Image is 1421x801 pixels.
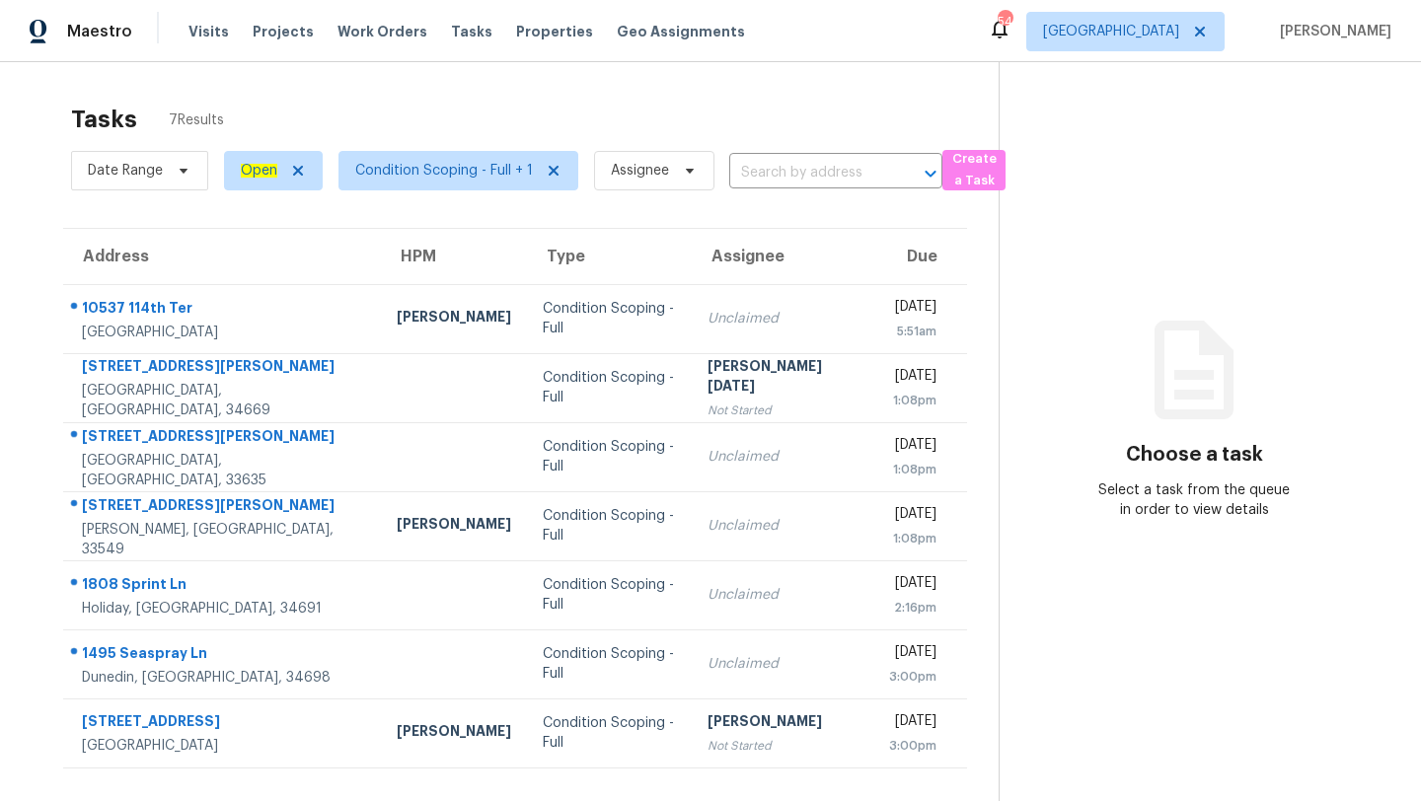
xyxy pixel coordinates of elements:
div: 3:00pm [889,667,936,687]
div: [DATE] [889,711,936,736]
div: 1:08pm [889,460,936,479]
div: [PERSON_NAME][DATE] [708,356,858,400]
div: Unclaimed [708,309,858,328]
input: Search by address [729,158,887,188]
span: 7 Results [169,110,224,130]
div: 1:08pm [889,529,936,548]
div: Condition Scoping - Full [543,575,675,615]
div: [PERSON_NAME] [397,514,511,539]
th: HPM [381,229,527,284]
span: Visits [188,22,229,41]
div: Condition Scoping - Full [543,368,675,407]
div: 5:51am [889,322,936,341]
span: Create a Task [952,148,996,193]
div: 2:16pm [889,598,936,618]
div: Not Started [708,736,858,756]
div: [PERSON_NAME], [GEOGRAPHIC_DATA], 33549 [82,520,365,559]
span: Assignee [611,161,669,181]
div: Condition Scoping - Full [543,506,675,546]
button: Create a Task [942,150,1006,190]
div: [STREET_ADDRESS][PERSON_NAME] [82,495,365,520]
div: [STREET_ADDRESS][PERSON_NAME] [82,356,365,381]
div: 10537 114th Ter [82,298,365,323]
div: [PERSON_NAME] [708,711,858,736]
span: Tasks [451,25,492,38]
div: Condition Scoping - Full [543,299,675,338]
th: Type [527,229,691,284]
span: Condition Scoping - Full + 1 [355,161,533,181]
th: Address [63,229,381,284]
div: Condition Scoping - Full [543,713,675,753]
div: [DATE] [889,435,936,460]
th: Due [873,229,967,284]
div: Unclaimed [708,654,858,674]
div: [GEOGRAPHIC_DATA] [82,323,365,342]
div: [STREET_ADDRESS] [82,711,365,736]
div: [STREET_ADDRESS][PERSON_NAME] [82,426,365,451]
div: [DATE] [889,366,936,391]
div: [GEOGRAPHIC_DATA] [82,736,365,756]
div: Select a task from the queue in order to view details [1097,480,1293,520]
div: [GEOGRAPHIC_DATA], [GEOGRAPHIC_DATA], 34669 [82,381,365,420]
div: 3:00pm [889,736,936,756]
span: [GEOGRAPHIC_DATA] [1043,22,1179,41]
div: [PERSON_NAME] [397,307,511,331]
div: Unclaimed [708,585,858,605]
div: Dunedin, [GEOGRAPHIC_DATA], 34698 [82,668,365,688]
div: 1:08pm [889,391,936,410]
div: 1495 Seaspray Ln [82,643,365,668]
div: 1808 Sprint Ln [82,574,365,599]
div: Condition Scoping - Full [543,437,675,476]
h3: Choose a task [1126,445,1263,465]
div: Holiday, [GEOGRAPHIC_DATA], 34691 [82,599,365,619]
div: Condition Scoping - Full [543,644,675,684]
span: Work Orders [337,22,427,41]
div: [PERSON_NAME] [397,721,511,746]
div: Unclaimed [708,516,858,536]
div: [GEOGRAPHIC_DATA], [GEOGRAPHIC_DATA], 33635 [82,451,365,490]
span: [PERSON_NAME] [1272,22,1391,41]
div: [DATE] [889,642,936,667]
ah_el_jm_1744035306855: Open [241,164,277,178]
span: Projects [253,22,314,41]
div: [DATE] [889,504,936,529]
div: Not Started [708,400,858,420]
button: Open [917,160,944,187]
div: [DATE] [889,297,936,322]
span: Date Range [88,161,163,181]
span: Maestro [67,22,132,41]
span: Geo Assignments [617,22,745,41]
div: Unclaimed [708,447,858,467]
div: 54 [998,12,1011,32]
span: Properties [516,22,593,41]
div: [DATE] [889,573,936,598]
th: Assignee [692,229,873,284]
h2: Tasks [71,109,137,129]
